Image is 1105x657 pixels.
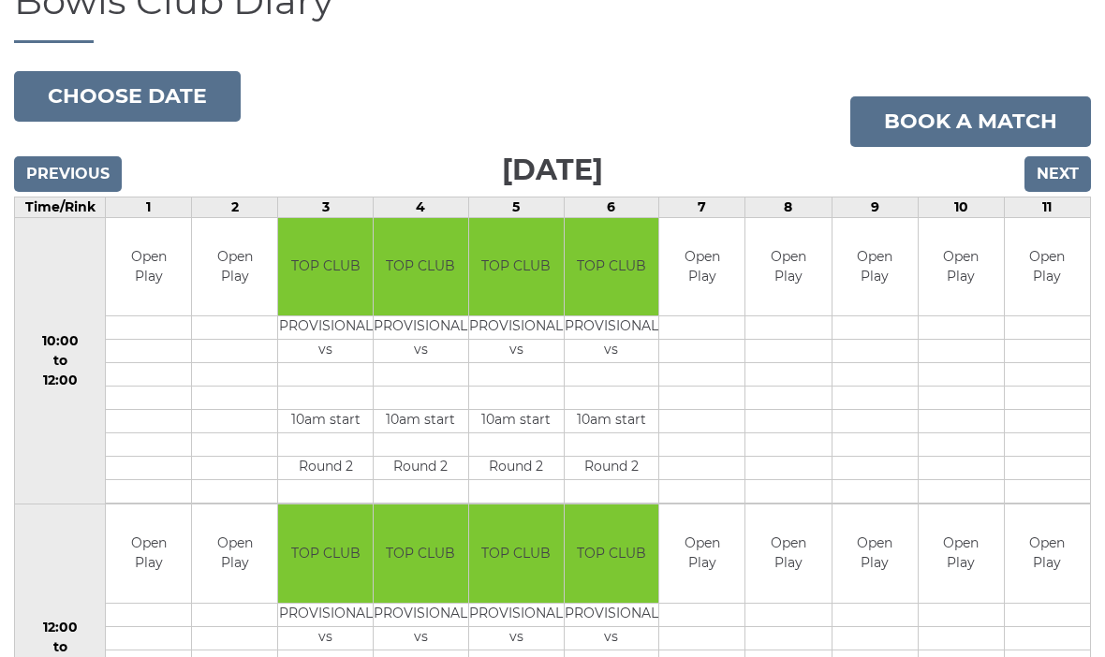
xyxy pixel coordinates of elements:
[832,218,918,316] td: Open Play
[192,218,277,316] td: Open Play
[374,457,468,480] td: Round 2
[278,316,373,340] td: PROVISIONAL
[469,340,564,363] td: vs
[565,626,659,650] td: vs
[469,603,564,626] td: PROVISIONAL
[192,197,278,217] td: 2
[565,340,659,363] td: vs
[374,504,468,603] td: TOP CLUB
[374,410,468,433] td: 10am start
[832,504,918,603] td: Open Play
[106,197,192,217] td: 1
[278,197,374,217] td: 3
[14,71,241,122] button: Choose date
[565,410,659,433] td: 10am start
[15,217,106,504] td: 10:00 to 12:00
[469,626,564,650] td: vs
[374,218,468,316] td: TOP CLUB
[564,197,659,217] td: 6
[565,504,659,603] td: TOP CLUB
[832,197,918,217] td: 9
[106,218,191,316] td: Open Play
[469,218,564,316] td: TOP CLUB
[659,218,744,316] td: Open Play
[659,504,744,603] td: Open Play
[469,410,564,433] td: 10am start
[468,197,564,217] td: 5
[919,504,1004,603] td: Open Play
[278,603,373,626] td: PROVISIONAL
[469,504,564,603] td: TOP CLUB
[278,457,373,480] td: Round 2
[278,410,373,433] td: 10am start
[745,218,831,316] td: Open Play
[918,197,1004,217] td: 10
[374,603,468,626] td: PROVISIONAL
[745,197,832,217] td: 8
[565,603,659,626] td: PROVISIONAL
[192,504,277,603] td: Open Play
[565,218,659,316] td: TOP CLUB
[374,626,468,650] td: vs
[278,340,373,363] td: vs
[278,504,373,603] td: TOP CLUB
[278,218,373,316] td: TOP CLUB
[745,504,831,603] td: Open Play
[565,457,659,480] td: Round 2
[374,197,469,217] td: 4
[1024,156,1091,192] input: Next
[565,316,659,340] td: PROVISIONAL
[106,504,191,603] td: Open Play
[1005,504,1090,603] td: Open Play
[850,96,1091,147] a: Book a match
[374,316,468,340] td: PROVISIONAL
[15,197,106,217] td: Time/Rink
[469,316,564,340] td: PROVISIONAL
[1005,218,1090,316] td: Open Play
[469,457,564,480] td: Round 2
[659,197,745,217] td: 7
[1004,197,1090,217] td: 11
[919,218,1004,316] td: Open Play
[374,340,468,363] td: vs
[14,156,122,192] input: Previous
[278,626,373,650] td: vs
